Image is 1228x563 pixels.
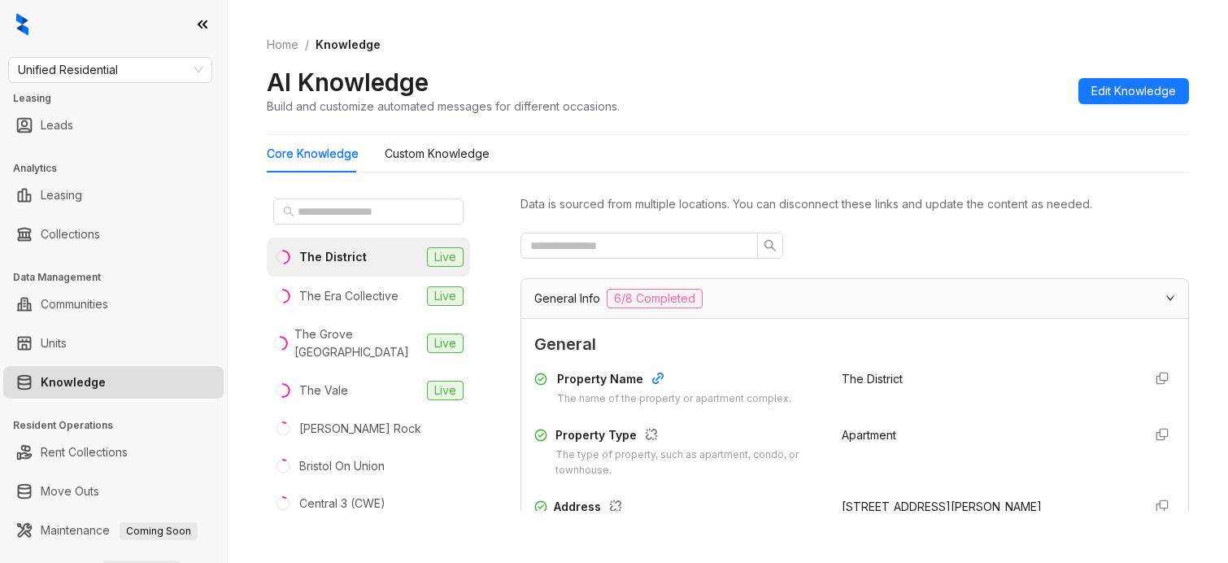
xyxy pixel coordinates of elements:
[555,426,822,447] div: Property Type
[299,495,385,513] div: Central 3 (CWE)
[521,279,1188,318] div: General Info6/8 Completed
[267,98,620,115] div: Build and customize automated messages for different occasions.
[299,248,367,266] div: The District
[120,522,198,540] span: Coming Soon
[299,382,348,399] div: The Vale
[764,239,777,252] span: search
[41,218,100,251] a: Collections
[283,206,294,217] span: search
[41,366,106,399] a: Knowledge
[3,218,224,251] li: Collections
[555,447,822,478] div: The type of property, such as apartment, condo, or townhouse.
[3,366,224,399] li: Knowledge
[41,109,73,142] a: Leads
[427,286,464,306] span: Live
[427,381,464,400] span: Live
[554,498,822,519] div: Address
[1091,82,1176,100] span: Edit Knowledge
[3,179,224,212] li: Leasing
[267,67,429,98] h2: AI Knowledge
[3,327,224,360] li: Units
[13,418,227,433] h3: Resident Operations
[18,58,202,82] span: Unified Residential
[842,372,903,386] span: The District
[267,145,359,163] div: Core Knowledge
[41,179,82,212] a: Leasing
[557,391,791,407] div: The name of the property or apartment complex.
[427,247,464,267] span: Live
[3,475,224,508] li: Move Outs
[520,195,1189,213] div: Data is sourced from multiple locations. You can disconnect these links and update the content as...
[534,290,600,308] span: General Info
[41,288,108,321] a: Communities
[13,161,227,176] h3: Analytics
[263,36,302,54] a: Home
[1078,78,1189,104] button: Edit Knowledge
[607,289,703,308] span: 6/8 Completed
[3,288,224,321] li: Communities
[305,36,309,54] li: /
[16,13,28,36] img: logo
[842,428,896,442] span: Apartment
[427,334,464,353] span: Live
[294,325,420,361] div: The Grove [GEOGRAPHIC_DATA]
[1165,293,1175,303] span: expanded
[299,420,421,438] div: [PERSON_NAME] Rock
[385,145,490,163] div: Custom Knowledge
[842,498,1130,516] div: [STREET_ADDRESS][PERSON_NAME]
[557,370,791,391] div: Property Name
[316,37,381,51] span: Knowledge
[299,457,385,475] div: Bristol On Union
[13,91,227,106] h3: Leasing
[3,109,224,142] li: Leads
[3,436,224,469] li: Rent Collections
[534,332,1175,357] span: General
[41,475,99,508] a: Move Outs
[3,514,224,547] li: Maintenance
[41,436,128,469] a: Rent Collections
[299,287,398,305] div: The Era Collective
[41,327,67,360] a: Units
[13,270,227,285] h3: Data Management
